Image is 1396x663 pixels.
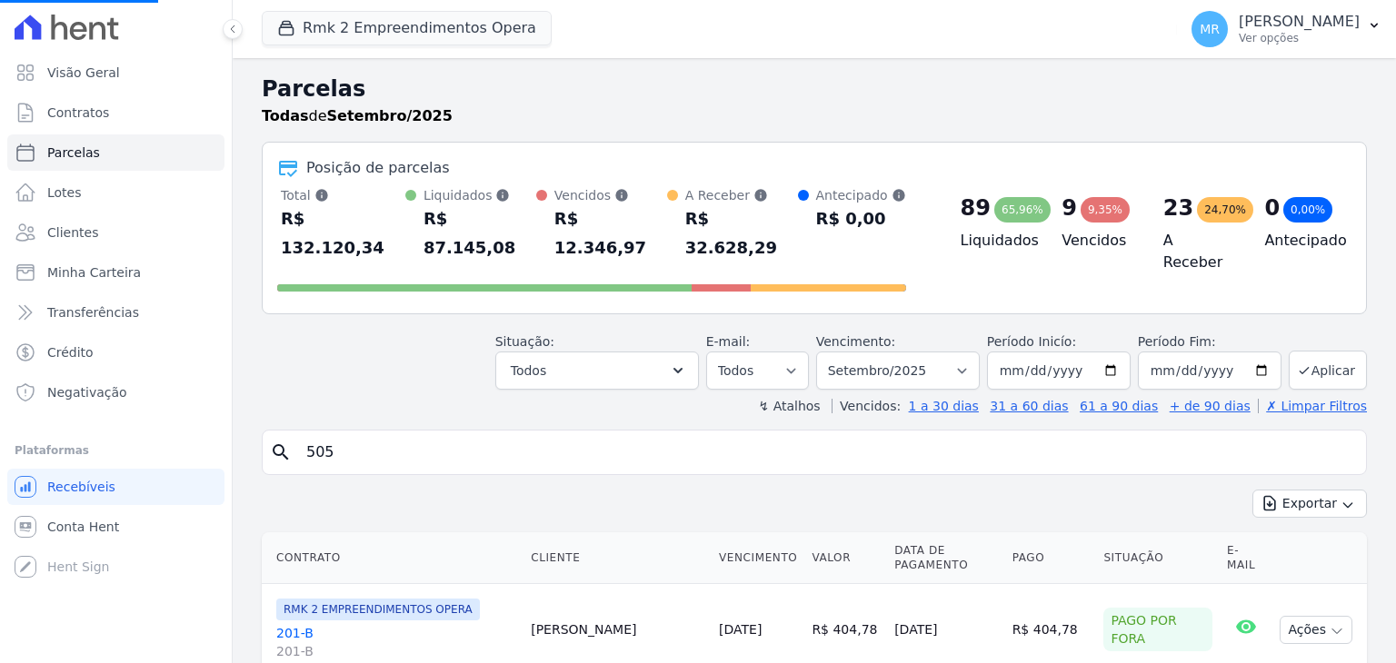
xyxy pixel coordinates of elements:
h2: Parcelas [262,73,1367,105]
label: E-mail: [706,334,751,349]
span: 201-B [276,642,516,660]
div: 9,35% [1081,197,1130,223]
strong: Todas [262,107,309,124]
div: R$ 87.145,08 [424,204,536,262]
div: 23 [1163,193,1193,223]
th: Pago [1005,532,1097,584]
p: Ver opções [1239,31,1360,45]
span: Clientes [47,223,98,242]
label: Período Fim: [1138,332,1281,351]
div: R$ 132.120,34 [281,204,405,262]
div: R$ 0,00 [816,204,906,233]
a: 1 a 30 dias [909,399,979,413]
h4: A Receber [1163,230,1236,273]
h4: Vencidos [1062,230,1134,252]
span: Minha Carteira [47,263,141,282]
a: + de 90 dias [1170,399,1251,413]
button: Ações [1280,616,1352,644]
span: Parcelas [47,143,100,162]
a: 31 a 60 dias [990,399,1068,413]
a: [DATE] [719,622,762,637]
div: Plataformas [15,440,217,461]
a: 61 a 90 dias [1080,399,1158,413]
th: Valor [804,532,887,584]
span: Conta Hent [47,518,119,536]
div: Total [281,186,405,204]
button: Todos [495,351,699,390]
label: Vencimento: [816,334,895,349]
button: Rmk 2 Empreendimentos Opera [262,11,552,45]
a: Transferências [7,294,224,331]
h4: Antecipado [1264,230,1337,252]
button: Exportar [1252,490,1367,518]
a: 201-B201-B [276,624,516,660]
span: Recebíveis [47,478,115,496]
span: Negativação [47,383,127,401]
span: Visão Geral [47,64,120,82]
a: Parcelas [7,134,224,171]
a: ✗ Limpar Filtros [1258,399,1367,413]
a: Visão Geral [7,54,224,91]
button: Aplicar [1289,351,1367,390]
div: R$ 32.628,29 [685,204,798,262]
th: Cliente [523,532,712,584]
th: Situação [1096,532,1220,584]
a: Minha Carteira [7,254,224,291]
strong: Setembro/2025 [327,107,453,124]
div: Vencidos [554,186,667,204]
input: Buscar por nome do lote ou do cliente [295,434,1359,470]
p: [PERSON_NAME] [1239,13,1360,31]
div: Pago por fora [1103,608,1212,651]
span: MR [1200,23,1220,35]
span: Todos [511,360,546,381]
span: Transferências [47,303,139,322]
th: E-mail [1220,532,1272,584]
th: Contrato [262,532,523,584]
div: 24,70% [1197,197,1253,223]
h4: Liquidados [961,230,1033,252]
a: Crédito [7,334,224,371]
div: 0,00% [1283,197,1332,223]
div: 89 [961,193,991,223]
a: Negativação [7,374,224,411]
a: Conta Hent [7,509,224,545]
span: Lotes [47,183,82,202]
label: Vencidos: [832,399,901,413]
div: R$ 12.346,97 [554,204,667,262]
label: ↯ Atalhos [758,399,820,413]
label: Período Inicío: [987,334,1076,349]
label: Situação: [495,334,554,349]
th: Data de Pagamento [887,532,1004,584]
span: RMK 2 EMPREENDIMENTOS OPERA [276,599,480,620]
div: A Receber [685,186,798,204]
a: Lotes [7,174,224,211]
div: 9 [1062,193,1077,223]
button: MR [PERSON_NAME] Ver opções [1177,4,1396,54]
div: Posição de parcelas [306,157,450,179]
a: Contratos [7,94,224,131]
a: Recebíveis [7,469,224,505]
div: 0 [1264,193,1280,223]
i: search [270,441,292,463]
div: Liquidados [424,186,536,204]
span: Crédito [47,343,94,361]
div: Antecipado [816,186,906,204]
a: Clientes [7,214,224,251]
th: Vencimento [712,532,804,584]
p: de [262,105,453,127]
div: 65,96% [994,197,1051,223]
span: Contratos [47,104,109,122]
